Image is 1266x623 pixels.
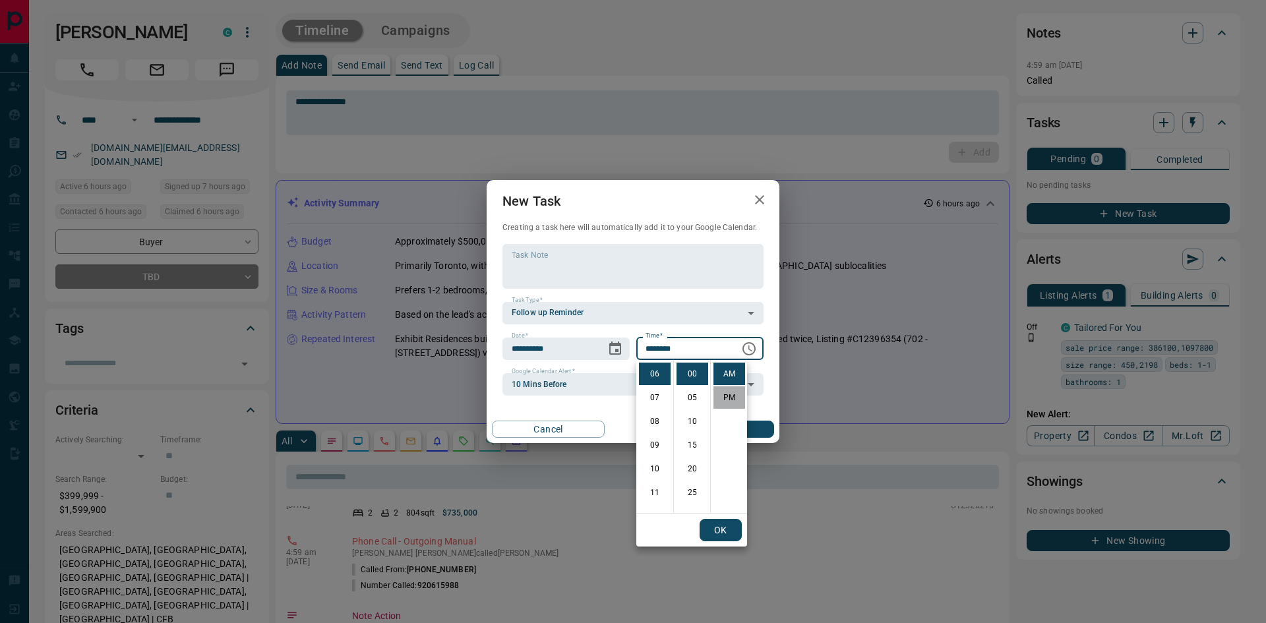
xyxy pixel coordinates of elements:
[700,519,742,541] button: OK
[736,336,762,362] button: Choose time, selected time is 6:00 AM
[673,360,710,513] ul: Select minutes
[636,360,673,513] ul: Select hours
[677,363,708,385] li: 0 minutes
[677,458,708,480] li: 20 minutes
[487,180,576,222] h2: New Task
[502,302,764,324] div: Follow up Reminder
[602,336,628,362] button: Choose date, selected date is Oct 22, 2025
[639,410,671,432] li: 8 hours
[512,332,528,340] label: Date
[639,386,671,409] li: 7 hours
[492,421,605,438] button: Cancel
[639,363,671,385] li: 6 hours
[677,505,708,527] li: 30 minutes
[710,360,747,513] ul: Select meridiem
[502,222,764,233] p: Creating a task here will automatically add it to your Google Calendar.
[502,373,764,396] div: 10 Mins Before
[512,367,575,376] label: Google Calendar Alert
[713,363,745,385] li: AM
[677,481,708,504] li: 25 minutes
[677,434,708,456] li: 15 minutes
[639,481,671,504] li: 11 hours
[646,332,663,340] label: Time
[677,386,708,409] li: 5 minutes
[677,410,708,432] li: 10 minutes
[713,386,745,409] li: PM
[639,434,671,456] li: 9 hours
[512,296,543,305] label: Task Type
[639,458,671,480] li: 10 hours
